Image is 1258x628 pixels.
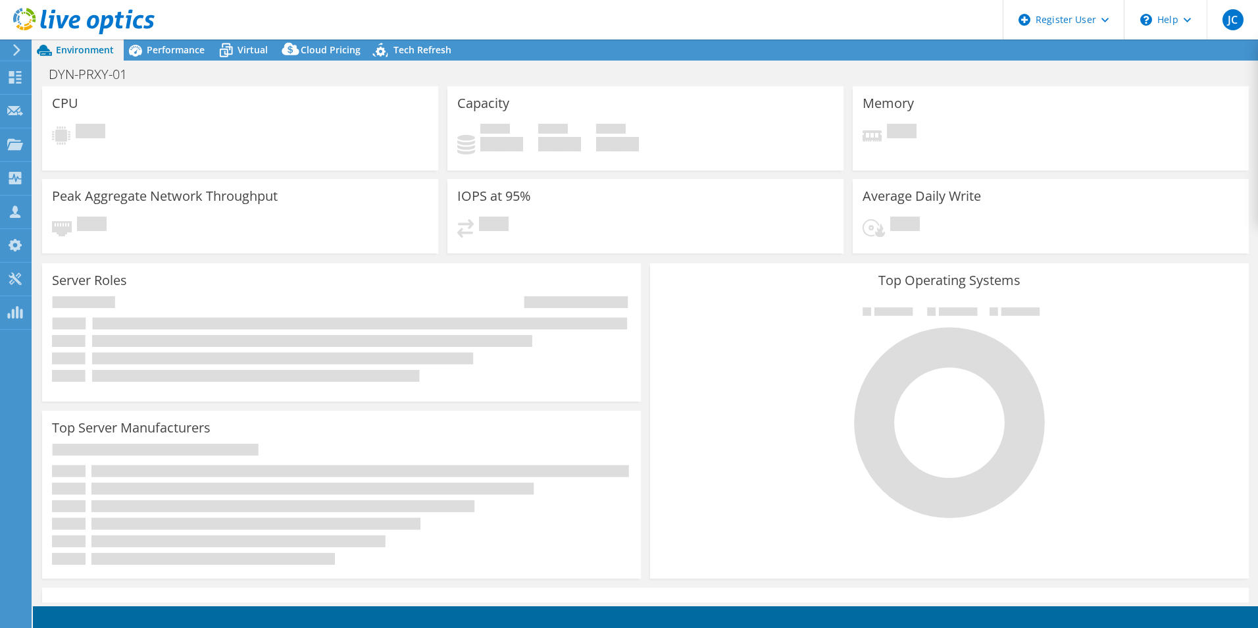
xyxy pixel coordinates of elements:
[52,273,127,288] h3: Server Roles
[1140,14,1152,26] svg: \n
[596,124,626,137] span: Total
[238,43,268,56] span: Virtual
[863,189,981,203] h3: Average Daily Write
[52,96,78,111] h3: CPU
[596,137,639,151] h4: 0 GiB
[863,96,914,111] h3: Memory
[52,189,278,203] h3: Peak Aggregate Network Throughput
[480,124,510,137] span: Used
[52,421,211,435] h3: Top Server Manufacturers
[43,67,147,82] h1: DYN-PRXY-01
[457,189,531,203] h3: IOPS at 95%
[538,137,581,151] h4: 0 GiB
[538,124,568,137] span: Free
[480,137,523,151] h4: 0 GiB
[301,43,361,56] span: Cloud Pricing
[77,217,107,234] span: Pending
[1222,9,1244,30] span: JC
[393,43,451,56] span: Tech Refresh
[890,217,920,234] span: Pending
[457,96,509,111] h3: Capacity
[660,273,1239,288] h3: Top Operating Systems
[887,124,917,142] span: Pending
[479,217,509,234] span: Pending
[147,43,205,56] span: Performance
[56,43,114,56] span: Environment
[76,124,105,142] span: Pending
